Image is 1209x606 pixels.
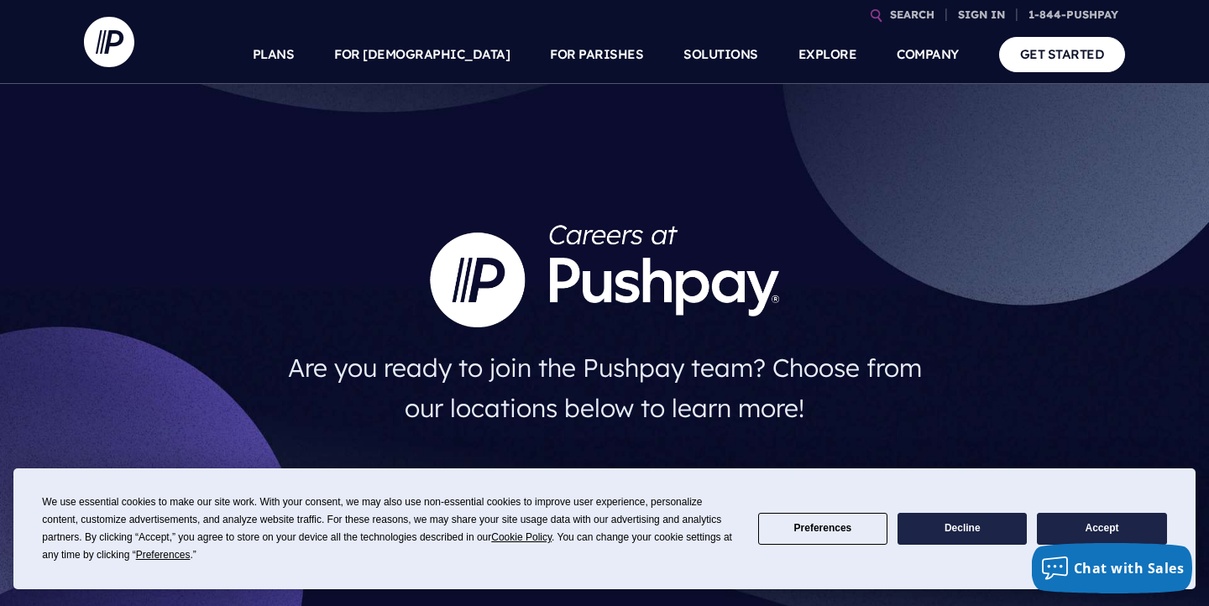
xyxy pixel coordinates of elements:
[898,513,1027,546] button: Decline
[136,549,191,561] span: Preferences
[42,494,737,564] div: We use essential cookies to make our site work. With your consent, we may also use non-essential ...
[683,25,758,84] a: SOLUTIONS
[758,513,887,546] button: Preferences
[271,341,939,435] h4: Are you ready to join the Pushpay team? Choose from our locations below to learn more!
[897,25,959,84] a: COMPANY
[13,468,1196,589] div: Cookie Consent Prompt
[1037,513,1166,546] button: Accept
[798,25,857,84] a: EXPLORE
[253,25,295,84] a: PLANS
[1032,543,1193,593] button: Chat with Sales
[550,25,643,84] a: FOR PARISHES
[334,25,510,84] a: FOR [DEMOGRAPHIC_DATA]
[999,37,1126,71] a: GET STARTED
[1074,559,1185,577] span: Chat with Sales
[491,531,552,543] span: Cookie Policy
